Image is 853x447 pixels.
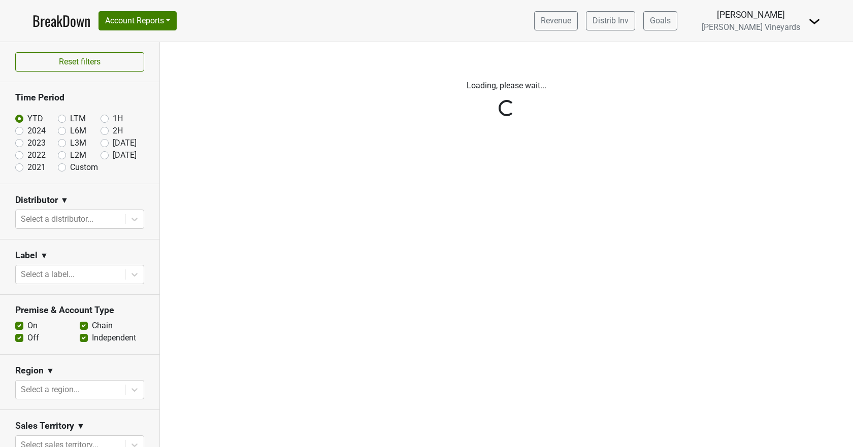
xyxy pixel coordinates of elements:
[702,22,800,32] span: [PERSON_NAME] Vineyards
[32,10,90,31] a: BreakDown
[808,15,821,27] img: Dropdown Menu
[586,11,635,30] a: Distrib Inv
[702,8,800,21] div: [PERSON_NAME]
[225,80,789,92] p: Loading, please wait...
[643,11,677,30] a: Goals
[534,11,578,30] a: Revenue
[99,11,177,30] button: Account Reports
